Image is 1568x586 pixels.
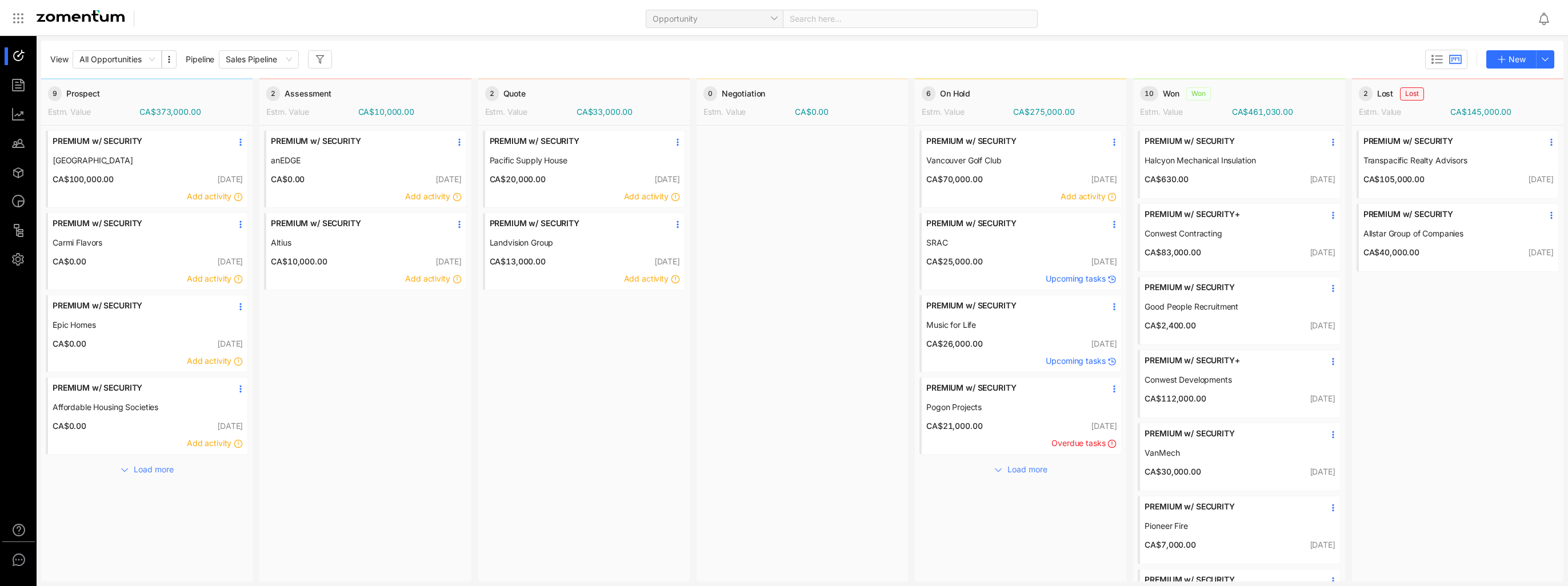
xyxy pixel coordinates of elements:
[1363,208,1530,220] span: PREMIUM w/ SECURITY
[1145,374,1311,386] a: Conwest Developments
[1310,174,1335,184] span: [DATE]
[53,319,219,331] a: Epic Homes
[187,191,231,201] span: Add activity
[187,438,231,448] span: Add activity
[919,295,1122,372] div: PREMIUM w/ SECURITYMusic for LifeCA$26,000.00[DATE]Upcoming tasks
[1140,247,1201,258] span: CA$83,000.00
[1145,282,1311,301] a: PREMIUM w/ SECURITY
[1145,355,1311,374] a: PREMIUM w/ SECURITY+
[1400,87,1424,101] span: Lost
[1359,86,1373,101] span: 2
[53,300,219,311] span: PREMIUM w/ SECURITY
[926,218,1093,237] a: PREMIUM w/ SECURITY
[1310,540,1335,549] span: [DATE]
[654,256,680,266] span: [DATE]
[1138,496,1340,564] div: PREMIUM w/ SECURITYPioneer FireCA$7,000.00[DATE]
[46,212,248,290] div: PREMIUM w/ SECURITYCarmi FlavorsCA$0.00[DATE]Add activity
[926,382,1093,394] span: PREMIUM w/ SECURITY
[1145,501,1311,512] span: PREMIUM w/ SECURITY
[1145,301,1311,312] span: Good People Recruitment
[922,338,982,350] span: CA$26,000.00
[1138,423,1340,491] div: PREMIUM w/ SECURITYVanMechCA$30,000.00[DATE]
[485,86,499,101] span: 2
[405,191,450,201] span: Add activity
[1140,174,1189,185] span: CA$630.00
[226,51,292,68] span: Sales Pipeline
[926,319,1093,331] a: Music for Life
[271,218,438,237] a: PREMIUM w/ SECURITY
[358,106,414,118] span: CA$10,000.00
[1359,174,1425,185] span: CA$105,000.00
[485,107,527,117] span: Estm. Value
[922,174,982,185] span: CA$70,000.00
[271,135,438,147] span: PREMIUM w/ SECURITY
[926,300,1093,319] a: PREMIUM w/ SECURITY
[1363,135,1530,155] a: PREMIUM w/ SECURITY
[134,463,174,476] span: Load more
[271,237,438,248] a: Altius
[1357,203,1559,272] div: PREMIUM w/ SECURITYAllstar Group of CompaniesCA$40,000.00[DATE]
[79,51,155,68] span: All Opportunities
[926,155,1093,166] span: Vancouver Golf Club
[1145,428,1311,447] a: PREMIUM w/ SECURITY
[703,107,746,117] span: Estm. Value
[435,174,461,184] span: [DATE]
[922,86,935,101] span: 6
[922,256,982,267] span: CA$25,000.00
[48,174,114,185] span: CA$100,000.00
[266,256,327,267] span: CA$10,000.00
[1232,106,1293,118] span: CA$461,030.00
[1310,247,1335,257] span: [DATE]
[1145,228,1311,239] span: Conwest Contracting
[919,130,1122,208] div: PREMIUM w/ SECURITYVancouver Golf ClubCA$70,000.00[DATE]Add activity
[1140,86,1158,101] span: 10
[53,135,219,155] a: PREMIUM w/ SECURITY
[926,237,1093,248] a: SRAC
[1145,135,1311,147] span: PREMIUM w/ SECURITY
[53,237,219,248] a: Carmi Flavors
[48,420,86,432] span: CA$0.00
[1091,339,1117,348] span: [DATE]
[264,130,466,208] div: PREMIUM w/ SECURITYanEDGECA$0.00[DATE]Add activity
[1145,282,1311,293] span: PREMIUM w/ SECURITY
[1163,88,1179,99] span: Won
[1537,5,1560,31] div: Notifications
[1140,466,1201,477] span: CA$30,000.00
[48,338,86,350] span: CA$0.00
[926,382,1093,402] a: PREMIUM w/ SECURITY
[405,274,450,283] span: Add activity
[1145,520,1311,532] a: Pioneer Fire
[490,155,657,166] a: Pacific Supply House
[186,54,214,65] span: Pipeline
[1091,421,1117,431] span: [DATE]
[653,10,777,27] span: Opportunity
[53,155,219,166] span: [GEOGRAPHIC_DATA]
[1528,174,1554,184] span: [DATE]
[1138,276,1340,345] div: PREMIUM w/ SECURITYGood People RecruitmentCA$2,400.00[DATE]
[53,218,219,237] a: PREMIUM w/ SECURITY
[1357,130,1559,199] div: PREMIUM w/ SECURITYTranspacific Realty AdvisorsCA$105,000.00[DATE]
[490,237,657,248] a: Landvision Group
[271,135,438,155] a: PREMIUM w/ SECURITY
[37,10,125,22] img: Zomentum Logo
[1310,467,1335,476] span: [DATE]
[435,256,461,266] span: [DATE]
[722,88,765,99] span: Negotiation
[46,295,248,372] div: PREMIUM w/ SECURITYEpic HomesCA$0.00[DATE]Add activity
[1186,87,1211,101] span: Won
[1140,393,1206,404] span: CA$112,000.00
[919,377,1122,455] div: PREMIUM w/ SECURITYPogon ProjectsCA$21,000.00[DATE]Overdue tasks
[139,106,201,118] span: CA$373,000.00
[1363,228,1530,239] a: Allstar Group of Companies
[266,107,309,117] span: Estm. Value
[1138,203,1340,272] div: PREMIUM w/ SECURITY+Conwest ContractingCA$83,000.00[DATE]
[46,130,248,208] div: PREMIUM w/ SECURITY[GEOGRAPHIC_DATA]CA$100,000.00[DATE]Add activity
[1145,447,1311,459] a: VanMech
[919,212,1122,290] div: PREMIUM w/ SECURITYSRACCA$25,000.00[DATE]Upcoming tasks
[1145,208,1311,228] a: PREMIUM w/ SECURITY+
